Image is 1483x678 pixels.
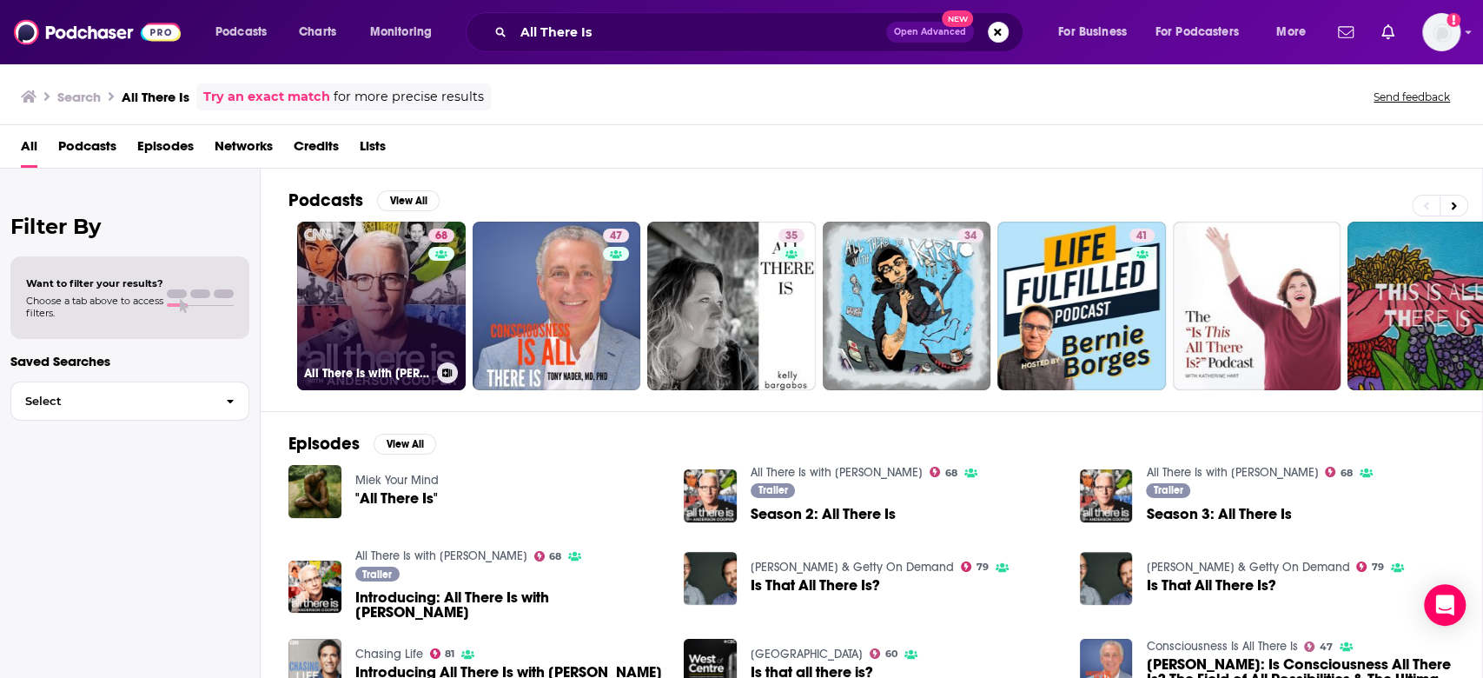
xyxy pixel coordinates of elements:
[377,190,440,211] button: View All
[288,433,360,455] h2: Episodes
[10,353,249,369] p: Saved Searches
[11,395,212,407] span: Select
[57,89,101,105] h3: Search
[288,465,341,518] img: "All There Is"
[751,507,896,522] a: Season 2: All There Is
[534,551,562,562] a: 68
[297,222,466,390] a: 68All There Is with [PERSON_NAME]
[610,228,622,245] span: 47
[684,552,737,605] img: Is That All There Is?
[1146,465,1318,480] a: All There Is with Anderson Cooper
[1424,584,1466,626] div: Open Intercom Messenger
[435,228,447,245] span: 68
[304,366,430,381] h3: All There Is with [PERSON_NAME]
[1146,578,1275,593] a: Is That All There Is?
[1144,18,1264,46] button: open menu
[823,222,991,390] a: 34
[1447,13,1460,27] svg: Add a profile image
[1331,17,1361,47] a: Show notifications dropdown
[1356,562,1384,572] a: 79
[10,214,249,239] h2: Filter By
[122,89,189,105] h3: All There Is
[288,189,440,211] a: PodcastsView All
[355,590,664,620] a: Introducing: All There Is with Anderson Cooper
[778,229,804,243] a: 35
[360,132,386,168] a: Lists
[758,485,788,495] span: Trailer
[1374,17,1401,47] a: Show notifications dropdown
[1422,13,1460,51] button: Show profile menu
[751,560,954,575] a: Armstrong & Getty On Demand
[10,382,249,421] button: Select
[355,647,423,661] a: Chasing Life
[288,433,436,455] a: EpisodesView All
[294,132,339,168] a: Credits
[21,132,37,168] span: All
[549,553,561,561] span: 68
[473,222,641,390] a: 47
[930,467,957,477] a: 68
[355,473,439,488] a: Miek Your Mind
[964,228,977,245] span: 34
[355,548,527,563] a: All There Is with Anderson Cooper
[355,491,438,506] a: "All There Is"
[355,590,664,620] span: Introducing: All There Is with [PERSON_NAME]
[603,229,629,243] a: 47
[58,132,116,168] a: Podcasts
[430,648,455,659] a: 81
[288,189,363,211] h2: Podcasts
[362,569,392,580] span: Trailer
[137,132,194,168] span: Episodes
[299,20,336,44] span: Charts
[751,465,923,480] a: All There Is with Anderson Cooper
[785,228,798,245] span: 35
[203,87,330,107] a: Try an exact match
[977,563,989,571] span: 79
[334,87,484,107] span: for more precise results
[1058,20,1127,44] span: For Business
[445,650,454,658] span: 81
[885,650,897,658] span: 60
[374,434,436,455] button: View All
[942,10,973,27] span: New
[1146,639,1297,654] a: Consciousness Is All There Is
[215,20,267,44] span: Podcasts
[1341,469,1353,477] span: 68
[358,18,454,46] button: open menu
[288,561,341,614] img: Introducing: All There Is with Anderson Cooper
[1136,228,1148,245] span: 41
[1422,13,1460,51] span: Logged in as ereardon
[1154,485,1183,495] span: Trailer
[684,469,737,522] img: Season 2: All There Is
[894,28,966,37] span: Open Advanced
[288,18,347,46] a: Charts
[26,277,163,289] span: Want to filter your results?
[1264,18,1327,46] button: open menu
[945,469,957,477] span: 68
[1368,90,1455,104] button: Send feedback
[957,229,983,243] a: 34
[1080,552,1133,605] img: Is That All There Is?
[1325,467,1353,477] a: 68
[14,16,181,49] a: Podchaser - Follow, Share and Rate Podcasts
[215,132,273,168] a: Networks
[1276,20,1306,44] span: More
[1320,643,1333,651] span: 47
[961,562,989,572] a: 79
[1304,641,1333,652] a: 47
[1080,469,1133,522] img: Season 3: All There Is
[1372,563,1384,571] span: 79
[1155,20,1239,44] span: For Podcasters
[751,647,863,661] a: West of Centre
